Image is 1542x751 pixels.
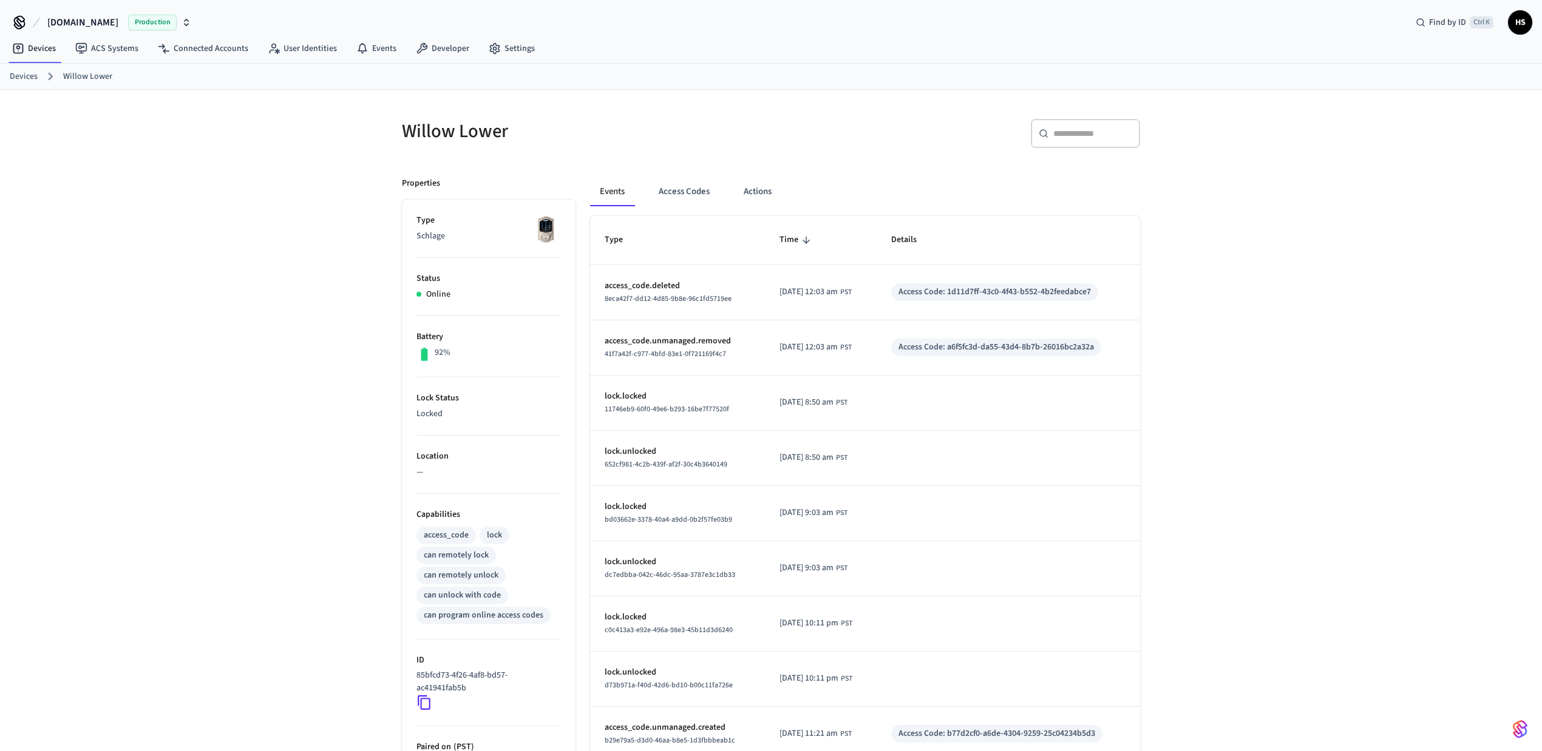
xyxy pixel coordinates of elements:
div: can remotely unlock [424,569,498,582]
div: access_code [424,529,469,542]
div: lock [487,529,502,542]
span: [DATE] 10:11 pm [779,617,838,630]
p: Online [426,288,450,301]
p: lock.unlocked [605,556,750,568]
div: Asia/Manila [779,562,847,574]
div: can unlock with code [424,589,501,602]
a: Events [347,38,406,59]
div: ant example [590,177,1140,206]
div: can remotely lock [424,549,489,562]
p: 92% [435,346,450,359]
span: [DATE] 9:03 am [779,507,834,519]
div: Access Code: b77d2cf0-a6de-4304-9259-25c04234b5d3 [898,727,1095,740]
p: Location [416,450,561,463]
span: Find by ID [1429,16,1466,29]
span: PST [840,729,852,739]
button: HS [1508,10,1532,35]
div: Find by IDCtrl K [1406,12,1503,33]
p: lock.locked [605,390,750,403]
span: [DATE] 10:11 pm [779,672,838,685]
div: Asia/Manila [779,672,852,685]
button: Events [590,177,634,206]
a: Devices [2,38,66,59]
span: bd03662e-3378-40a4-a9dd-0b2f57fe03b9 [605,514,732,525]
h5: Willow Lower [402,119,764,144]
img: Schlage Sense Smart Deadbolt with Camelot Trim, Front [531,214,561,244]
span: HS [1509,12,1531,33]
button: Access Codes [649,177,719,206]
p: 85bfcd73-4f26-4af8-bd57-ac41941fab5b [416,669,556,695]
p: lock.locked [605,611,750,624]
p: — [416,466,561,479]
a: Developer [406,38,479,59]
span: Details [891,231,932,249]
span: c0c413a3-e92e-496a-98e3-45b11d3d6240 [605,625,733,635]
p: Status [416,272,561,285]
span: Time [779,231,814,249]
span: [DATE] 9:03 am [779,562,834,574]
span: PST [841,618,852,629]
a: Connected Accounts [148,38,258,59]
p: access_code.unmanaged.created [605,721,750,734]
span: [DATE] 11:21 am [779,727,838,740]
p: lock.locked [605,500,750,513]
span: PST [840,287,852,298]
p: ID [416,654,561,667]
span: PST [836,563,847,574]
a: Devices [10,70,38,83]
div: Asia/Manila [779,341,852,354]
span: [DATE] 8:50 am [779,396,834,409]
span: [DATE] 12:03 am [779,286,838,298]
span: PST [841,673,852,684]
img: SeamLogoGradient.69752ec5.svg [1513,719,1527,739]
p: access_code.deleted [605,280,750,292]
p: Lock Status [416,392,561,405]
p: Type [416,214,561,227]
div: Access Code: a6f5fc3d-da55-43d4-8b7b-26016bc2a32a [898,341,1094,354]
div: Asia/Manila [779,286,852,298]
span: [DOMAIN_NAME] [47,15,118,30]
span: 8eca42f7-dd12-4d85-9b8e-96c1fd5719ee [605,294,732,304]
p: Capabilities [416,508,561,521]
span: [DATE] 12:03 am [779,341,838,354]
span: b29e79a5-d3d0-46aa-b8e5-1d3fbbbeab1c [605,735,735,746]
a: Willow Lower [63,70,112,83]
span: 652cf981-4c2b-439f-af2f-30c4b3640149 [605,459,727,470]
span: dc7edbba-042c-46dc-95aa-3787e3c1db33 [605,570,735,580]
a: User Identities [258,38,347,59]
a: Settings [479,38,545,59]
span: Ctrl K [1470,16,1493,29]
span: PST [836,453,847,463]
div: Asia/Manila [779,396,847,409]
p: lock.unlocked [605,445,750,458]
p: lock.unlocked [605,666,750,679]
button: Actions [734,177,781,206]
span: PST [836,508,847,519]
span: d73b971a-f40d-42d6-bd10-b00c11fa726e [605,680,733,690]
span: [DATE] 8:50 am [779,451,834,464]
span: Production [128,15,177,30]
span: PST [840,342,852,353]
p: Properties [402,177,440,190]
a: ACS Systems [66,38,148,59]
div: Asia/Manila [779,507,847,519]
div: Asia/Manila [779,451,847,464]
div: Access Code: 1d11d7ff-43c0-4f43-b552-4b2feedabce7 [898,286,1091,298]
span: Type [605,231,639,249]
div: Asia/Manila [779,727,852,740]
div: Asia/Manila [779,617,852,630]
div: can program online access codes [424,609,543,622]
span: 11746eb9-60f0-49e6-b293-16be7f77520f [605,404,729,414]
p: access_code.unmanaged.removed [605,335,750,348]
span: PST [836,397,847,408]
p: Battery [416,331,561,343]
span: 41f7a42f-c977-4bfd-83e1-0f721169f4c7 [605,349,726,359]
p: Schlage [416,230,561,243]
p: Locked [416,408,561,420]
